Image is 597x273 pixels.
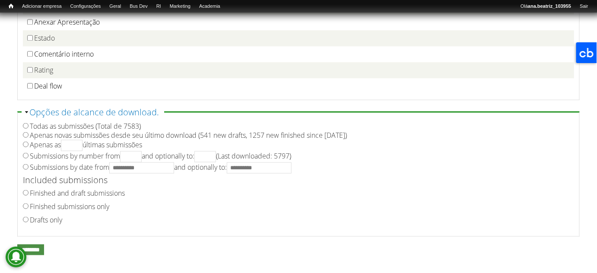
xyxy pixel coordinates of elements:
[194,151,216,162] input: Submissions by number fromand optionally to:(Last downloaded: 5797)
[23,174,560,187] label: Included submissions
[18,2,66,11] a: Adicionar empresa
[30,140,142,149] label: Apenas as últimas submissões
[575,2,593,11] a: Sair
[30,121,141,131] label: Todas as submissões (Total de 7583)
[30,130,347,140] label: Apenas novas submissões desde seu último download (541 new drafts, 1257 new finished since [DATE])
[34,66,53,75] label: Rating
[30,162,292,172] label: Submissions by date from and optionally to:
[528,3,571,9] strong: ana.beatriz_103955
[34,50,94,59] label: Comentário interno
[30,151,291,161] label: Submissions by number from and optionally to: (Last downloaded: 5797)
[516,2,575,11] a: Oláana.beatriz_103955
[120,151,142,162] input: Submissions by number fromand optionally to:(Last downloaded: 5797)
[105,2,125,11] a: Geral
[66,2,105,11] a: Configurações
[34,82,62,91] label: Deal flow
[195,2,225,11] a: Academia
[61,140,83,151] input: Apenas asúltimas submissões
[30,188,125,198] label: Finished and draft submissions
[4,2,18,10] a: Início
[34,34,55,43] label: Estado
[227,162,292,174] input: Submissions by date fromand optionally to:
[109,162,174,174] input: Submissions by date fromand optionally to:
[165,2,195,11] a: Marketing
[125,2,152,11] a: Bus Dev
[30,202,109,211] label: Finished submissions only
[30,215,62,225] label: Drafts only
[9,3,13,9] span: Início
[29,106,159,118] a: Opções de alcance de download.
[152,2,165,11] a: RI
[34,18,100,27] label: Anexar Apresentação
